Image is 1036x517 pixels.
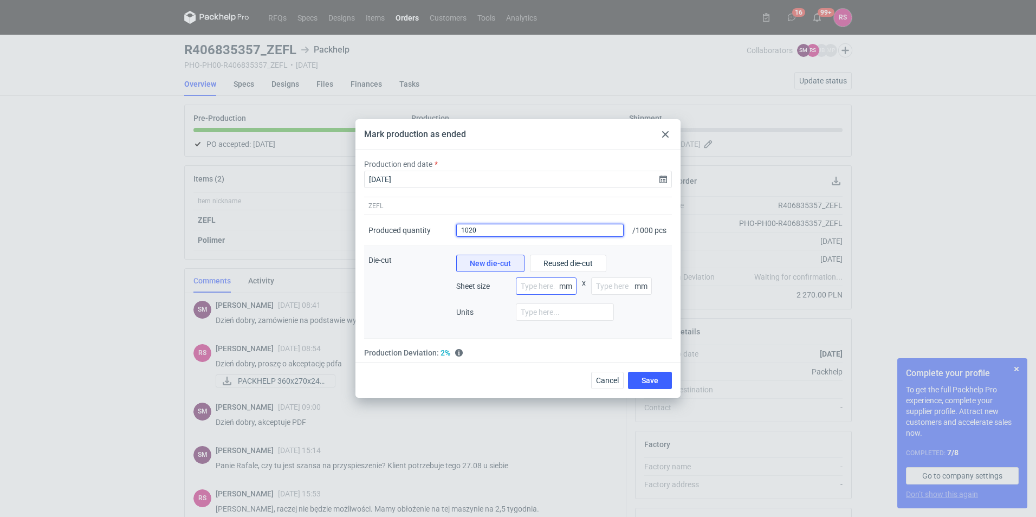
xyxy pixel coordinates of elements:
[596,377,619,384] span: Cancel
[470,260,511,267] span: New die-cut
[456,281,510,292] span: Sheet size
[582,277,586,303] span: x
[364,159,432,170] label: Production end date
[368,225,431,236] div: Produced quantity
[591,277,652,295] input: Type here...
[368,202,383,210] span: ZEFL
[642,377,658,384] span: Save
[628,215,672,246] div: / 1000 pcs
[456,255,525,272] button: New die-cut
[364,347,672,358] div: Production Deviation:
[364,128,466,140] div: Mark production as ended
[634,282,652,290] p: mm
[543,260,593,267] span: Reused die-cut
[530,255,606,272] button: Reused die-cut
[441,347,450,358] span: Excellent
[628,372,672,389] button: Save
[516,303,614,321] input: Type here...
[516,277,577,295] input: Type here...
[591,372,624,389] button: Cancel
[364,246,452,339] div: Die-cut
[559,282,577,290] p: mm
[456,307,510,318] span: Units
